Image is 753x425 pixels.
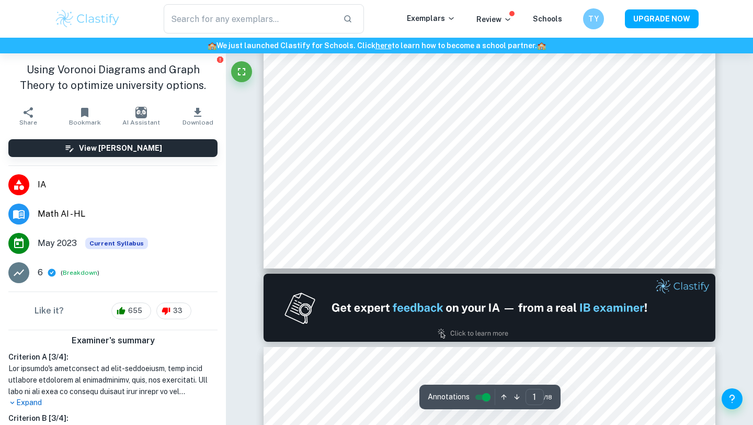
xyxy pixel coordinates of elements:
[79,142,162,154] h6: View [PERSON_NAME]
[8,62,218,93] h1: Using Voronoi Diagrams and Graph Theory to optimize university options.
[625,9,699,28] button: UPGRADE NOW
[156,303,191,319] div: 33
[61,268,99,278] span: ( )
[35,305,64,317] h6: Like it?
[38,237,77,250] span: May 2023
[63,268,97,277] button: Breakdown
[264,274,715,342] img: Ad
[69,119,101,126] span: Bookmark
[113,102,169,131] button: AI Assistant
[8,139,218,157] button: View [PERSON_NAME]
[8,351,218,363] h6: Criterion A [ 3 / 4 ]:
[8,397,218,408] p: Expand
[111,303,151,319] div: 655
[583,8,604,29] button: TY
[167,306,188,316] span: 33
[19,119,37,126] span: Share
[375,41,392,50] a: here
[428,392,470,402] span: Annotations
[169,102,226,131] button: Download
[85,238,148,249] span: Current Syllabus
[476,14,512,25] p: Review
[231,61,252,82] button: Fullscreen
[544,393,552,402] span: / 18
[407,13,455,24] p: Exemplars
[208,41,216,50] span: 🏫
[8,363,218,397] h1: Lor ipsumdo's ametconsect ad elit-seddoeiusm, temp incid utlabore etdolorem al enimadminimv, quis...
[164,4,335,33] input: Search for any exemplars...
[537,41,546,50] span: 🏫
[38,266,43,279] p: 6
[122,119,160,126] span: AI Assistant
[38,178,218,191] span: IA
[54,8,121,29] img: Clastify logo
[588,13,600,25] h6: TY
[722,388,743,409] button: Help and Feedback
[135,107,147,118] img: AI Assistant
[4,334,222,347] h6: Examiner's summary
[122,306,148,316] span: 655
[38,208,218,220] span: Math AI - HL
[182,119,213,126] span: Download
[56,102,113,131] button: Bookmark
[533,15,562,23] a: Schools
[8,412,218,424] h6: Criterion B [ 3 / 4 ]:
[2,40,751,51] h6: We just launched Clastify for Schools. Click to learn how to become a school partner.
[85,238,148,249] div: This exemplar is based on the current syllabus. Feel free to refer to it for inspiration/ideas wh...
[216,55,224,63] button: Report issue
